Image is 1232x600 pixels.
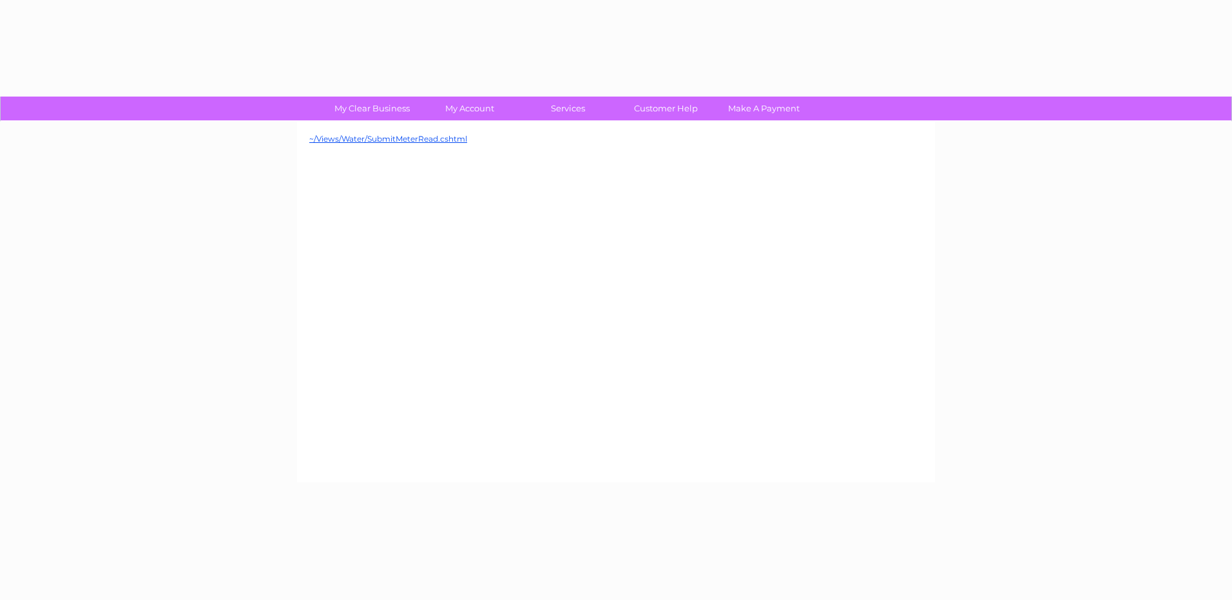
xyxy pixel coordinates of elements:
[515,97,621,120] a: Services
[711,97,817,120] a: Make A Payment
[309,134,467,144] a: ~/Views/Water/SubmitMeterRead.cshtml
[417,97,523,120] a: My Account
[319,97,425,120] a: My Clear Business
[613,97,719,120] a: Customer Help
